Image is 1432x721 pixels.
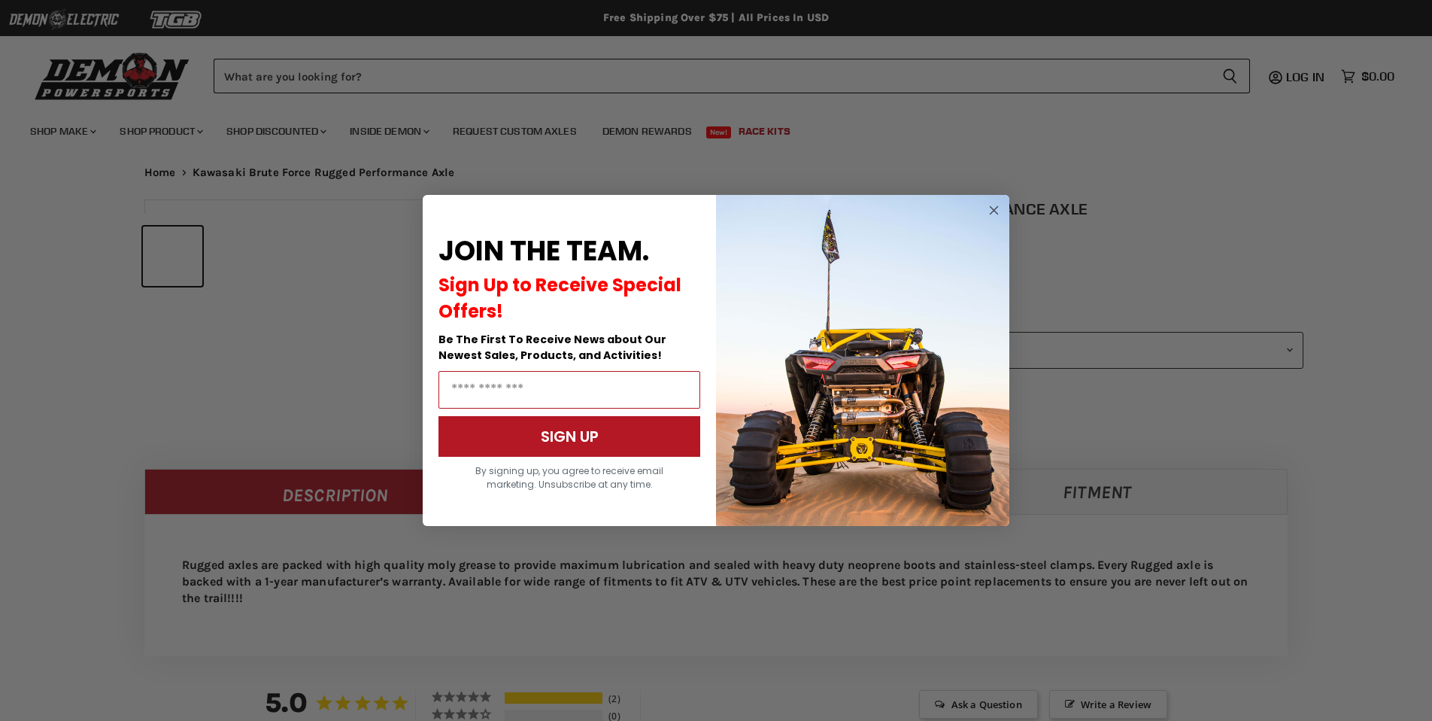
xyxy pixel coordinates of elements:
button: SIGN UP [438,416,700,457]
input: Email Address [438,371,700,409]
span: Sign Up to Receive Special Offers! [438,272,681,324]
span: JOIN THE TEAM. [438,232,649,270]
span: Be The First To Receive News about Our Newest Sales, Products, and Activities! [438,332,666,363]
button: Close dialog [984,201,1003,220]
span: By signing up, you agree to receive email marketing. Unsubscribe at any time. [475,464,663,491]
img: a9095488-b6e7-41ba-879d-588abfab540b.jpeg [716,195,1009,526]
